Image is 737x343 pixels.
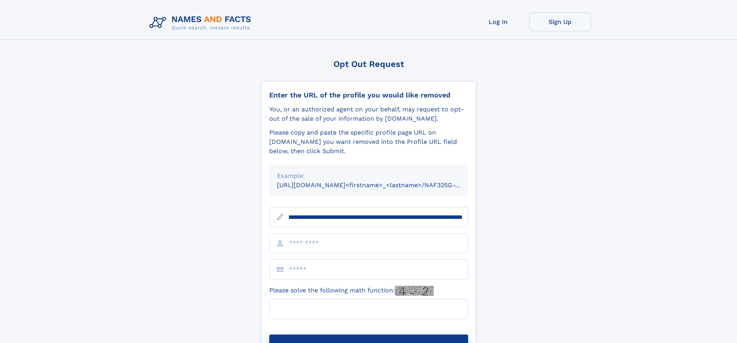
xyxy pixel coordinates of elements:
[277,171,460,181] div: Example:
[269,128,468,156] div: Please copy and paste the specific profile page URL on [DOMAIN_NAME] you want removed into the Pr...
[467,12,529,31] a: Log In
[269,91,468,99] div: Enter the URL of the profile you would like removed
[261,59,476,69] div: Opt Out Request
[529,12,591,31] a: Sign Up
[269,286,434,296] label: Please solve the following math function:
[277,181,483,189] small: [URL][DOMAIN_NAME]<firstname>_<lastname>/NAF325G-xxxxxxxx
[146,12,258,33] img: Logo Names and Facts
[269,105,468,123] div: You, or an authorized agent on your behalf, may request to opt-out of the sale of your informatio...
